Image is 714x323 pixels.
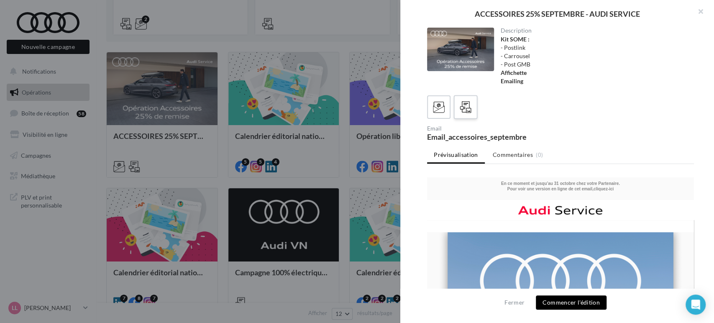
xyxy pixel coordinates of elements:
strong: Affichette Emailing [501,69,527,85]
font: Pour voir une version en ligne de cet email, [80,9,187,14]
div: Email [427,126,557,131]
button: Commencer l'édition [536,295,607,310]
div: Open Intercom Messenger [686,295,706,315]
span: (0) [536,151,543,158]
div: Description [501,28,688,33]
div: Email_accessoires_septembre [427,133,557,141]
b: En ce moment et jusqu’au 31 octobre chez votre Partenaire. [74,4,193,8]
button: Fermer [501,297,528,308]
strong: Kit SOME : [501,36,530,43]
div: - Postlink - Carrousel - Post GMB [501,35,688,85]
div: ACCESSOIRES 25% SEPTEMBRE - AUDI SERVICE [414,10,701,18]
a: cliquez-ici [166,9,187,14]
span: Commentaires [493,151,533,159]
